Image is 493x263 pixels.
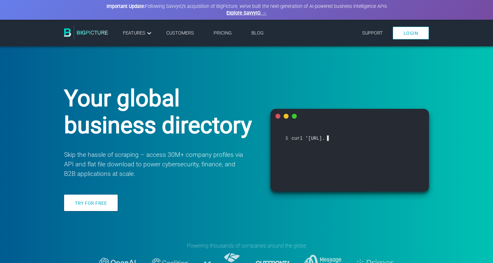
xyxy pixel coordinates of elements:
a: Login [393,27,429,39]
span: curl '[URL]. [285,133,414,143]
a: Try for free [64,195,118,211]
a: Features [123,29,153,37]
p: Skip the hassle of scraping – access 30M+ company profiles via API and flat file download to powe... [64,150,244,179]
img: BigPicture.io [64,26,108,39]
h1: Your global business directory [64,85,254,139]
